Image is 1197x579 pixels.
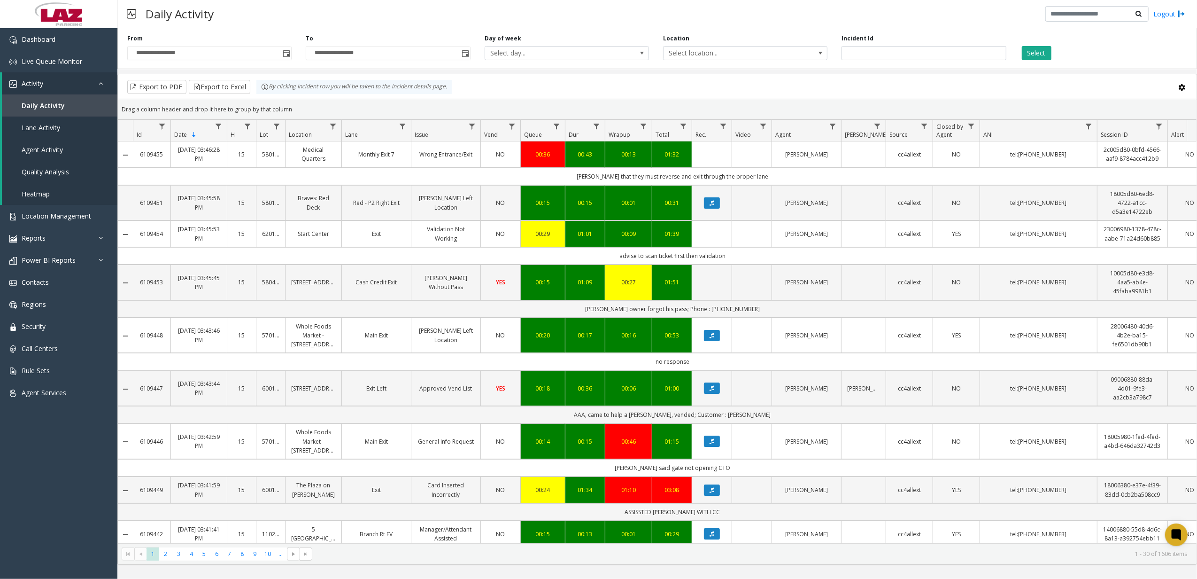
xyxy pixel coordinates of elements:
[118,332,133,340] a: Collapse Details
[417,437,475,446] a: General Info Request
[233,278,250,287] a: 15
[348,331,405,340] a: Main Exit
[177,432,221,450] a: [DATE] 03:42:59 PM
[571,229,599,238] a: 01:01
[487,229,515,238] a: NO
[177,326,221,344] a: [DATE] 03:43:46 PM
[939,150,974,159] a: NO
[952,438,961,446] span: NO
[22,123,60,132] span: Lane Activity
[487,331,515,340] a: NO
[2,72,117,94] a: Activity
[939,530,974,539] a: YES
[281,47,291,60] span: Toggle popup
[487,384,515,393] a: YES
[526,198,559,207] a: 00:15
[460,47,470,60] span: Toggle popup
[496,438,505,446] span: NO
[611,437,646,446] div: 00:46
[22,189,50,198] span: Heatmap
[526,278,559,287] a: 00:15
[348,150,405,159] a: Monthly Exit 7
[571,331,599,340] a: 00:17
[571,384,599,393] a: 00:36
[939,437,974,446] a: NO
[139,485,165,494] a: 6109449
[986,530,1091,539] a: tel:[PHONE_NUMBER]
[658,530,686,539] a: 00:29
[233,530,250,539] a: 15
[611,229,646,238] div: 00:09
[9,36,17,44] img: 'icon'
[986,198,1091,207] a: tel:[PHONE_NUMBER]
[241,120,254,133] a: H Filter Menu
[778,331,835,340] a: [PERSON_NAME]
[637,120,650,133] a: Wrapup Filter Menu
[306,34,313,43] label: To
[611,198,646,207] div: 00:01
[417,194,475,211] a: [PERSON_NAME] Left Location
[417,225,475,243] a: Validation Not Working
[127,2,136,25] img: pageIcon
[487,437,515,446] a: NO
[118,231,133,238] a: Collapse Details
[139,198,165,207] a: 6109451
[291,145,336,163] a: Medical Quarters
[348,437,405,446] a: Main Exit
[892,150,927,159] a: cc4allext
[496,278,505,286] span: YES
[9,80,17,88] img: 'icon'
[262,229,279,238] a: 620151
[658,331,686,340] a: 00:53
[611,331,646,340] a: 00:16
[892,229,927,238] a: cc4allext
[1103,375,1162,402] a: 09006880-88da-4d01-9fe3-aa2cb3a798c7
[9,279,17,287] img: 'icon'
[139,150,165,159] a: 6109455
[658,485,686,494] a: 03:08
[757,120,770,133] a: Video Filter Menu
[327,120,340,133] a: Location Filter Menu
[127,80,186,94] button: Export to PDF
[571,530,599,539] a: 00:13
[496,384,505,392] span: YES
[918,120,931,133] a: Source Filter Menu
[22,366,50,375] span: Rule Sets
[417,274,475,291] a: [PERSON_NAME] Without Pass
[526,530,559,539] a: 00:15
[2,139,117,161] a: Agent Activity
[291,322,336,349] a: Whole Foods Market - [STREET_ADDRESS]
[139,437,165,446] a: 6109446
[611,530,646,539] a: 00:01
[939,229,974,238] a: YES
[22,145,63,154] span: Agent Activity
[778,530,835,539] a: [PERSON_NAME]
[611,150,646,159] a: 00:13
[261,83,269,91] img: infoIcon.svg
[212,120,225,133] a: Date Filter Menu
[9,257,17,265] img: 'icon'
[778,278,835,287] a: [PERSON_NAME]
[348,485,405,494] a: Exit
[496,331,505,339] span: NO
[487,198,515,207] a: NO
[658,384,686,393] a: 01:00
[22,322,46,331] span: Security
[778,229,835,238] a: [PERSON_NAME]
[571,198,599,207] a: 00:15
[717,120,730,133] a: Rec. Filter Menu
[658,150,686,159] a: 01:32
[22,57,82,66] span: Live Queue Monitor
[291,428,336,455] a: Whole Foods Market - [STREET_ADDRESS]
[952,230,961,238] span: YES
[658,229,686,238] div: 01:39
[118,151,133,159] a: Collapse Details
[892,384,927,393] a: cc4allext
